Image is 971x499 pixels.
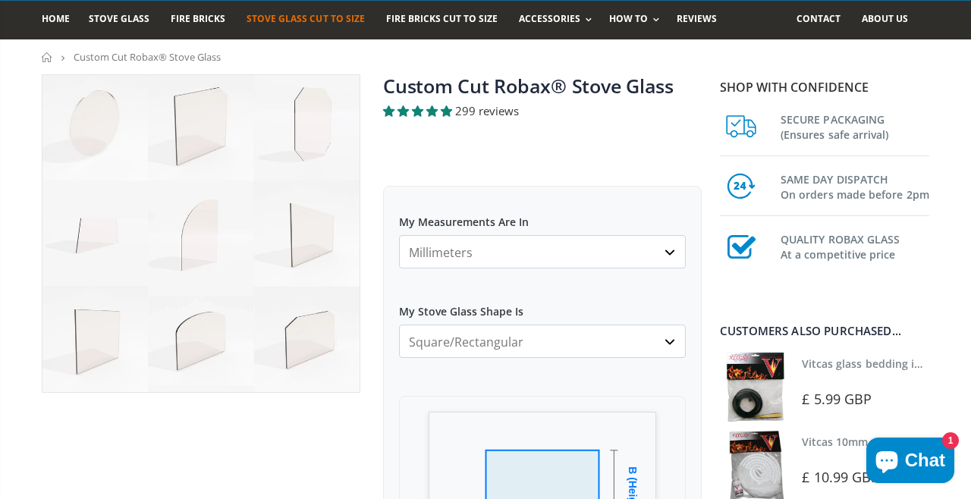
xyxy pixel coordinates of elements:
[781,169,929,202] h3: SAME DAY DISPATCH On orders made before 2pm
[171,1,237,39] a: Fire Bricks
[797,12,841,25] span: Contact
[42,12,70,25] span: Home
[89,12,149,25] span: Stove Glass
[171,12,225,25] span: Fire Bricks
[399,202,686,229] label: My Measurements Are In
[802,468,879,486] span: £ 10.99 GBP
[383,103,455,118] span: 4.94 stars
[862,1,919,39] a: About us
[89,1,161,39] a: Stove Glass
[862,12,908,25] span: About us
[720,325,929,337] div: Customers also purchased...
[247,12,364,25] span: Stove Glass Cut To Size
[797,1,852,39] a: Contact
[609,12,648,25] span: How To
[802,390,872,408] span: £ 5.99 GBP
[42,75,360,392] img: stove_glass_made_to_measure_800x_crop_center.jpg
[720,78,929,96] p: Shop with confidence
[781,109,929,143] h3: SECURE PACKAGING (Ensures safe arrival)
[677,12,717,25] span: Reviews
[519,1,599,39] a: Accessories
[42,52,53,62] a: Home
[519,12,580,25] span: Accessories
[862,438,959,487] inbox-online-store-chat: Shopify online store chat
[386,12,498,25] span: Fire Bricks Cut To Size
[383,73,674,99] a: Custom Cut Robax® Stove Glass
[677,1,728,39] a: Reviews
[781,229,929,262] h3: QUALITY ROBAX GLASS At a competitive price
[399,291,686,319] label: My Stove Glass Shape Is
[74,50,221,64] span: Custom Cut Robax® Stove Glass
[386,1,509,39] a: Fire Bricks Cut To Size
[42,1,81,39] a: Home
[247,1,376,39] a: Stove Glass Cut To Size
[455,103,519,118] span: 299 reviews
[609,1,667,39] a: How To
[720,352,790,422] img: Vitcas stove glass bedding in tape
